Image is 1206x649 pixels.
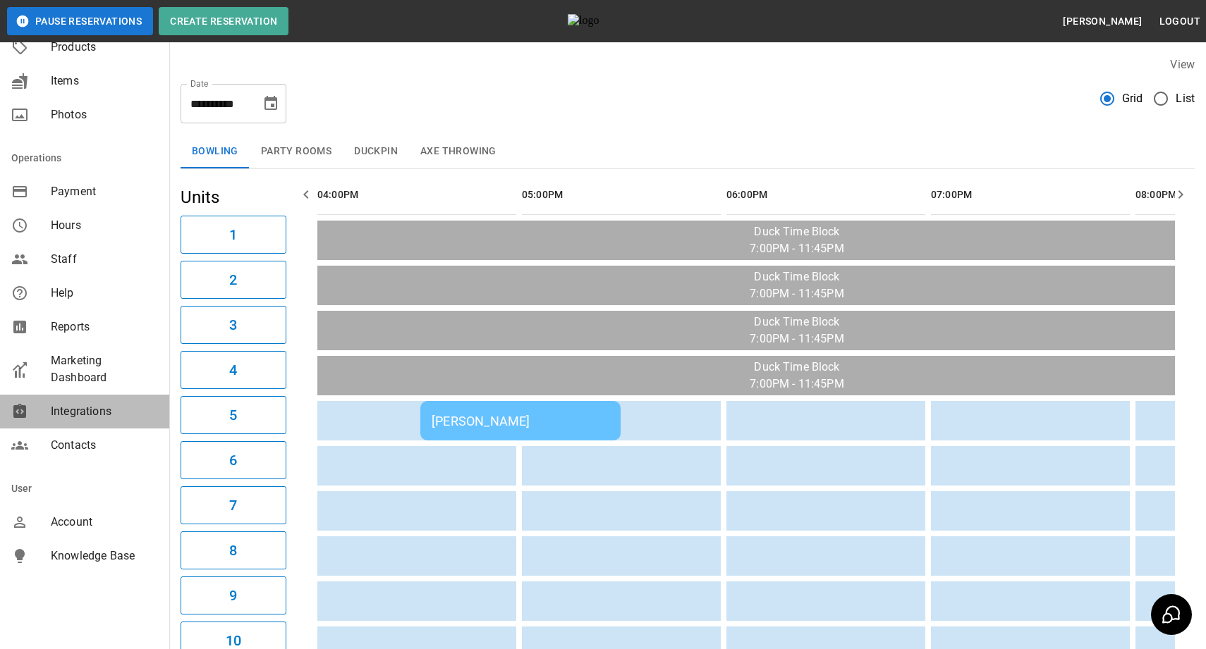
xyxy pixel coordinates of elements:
[568,14,645,28] img: logo
[229,494,237,517] h6: 7
[181,186,286,209] h5: Units
[229,268,237,291] h6: 2
[409,135,508,168] button: Axe Throwing
[181,531,286,569] button: 8
[51,106,158,123] span: Photos
[181,135,250,168] button: Bowling
[7,7,153,35] button: Pause Reservations
[51,39,158,56] span: Products
[181,135,1195,168] div: inventory tabs
[181,216,286,254] button: 1
[181,261,286,299] button: 2
[181,441,286,479] button: 6
[51,437,158,454] span: Contacts
[181,576,286,614] button: 9
[229,584,237,607] h6: 9
[229,539,237,562] h6: 8
[51,514,158,531] span: Account
[317,175,516,215] th: 04:00PM
[181,486,286,524] button: 7
[1176,90,1195,107] span: List
[522,175,721,215] th: 05:00PM
[51,403,158,420] span: Integrations
[181,351,286,389] button: 4
[51,319,158,335] span: Reports
[159,7,288,35] button: Create Reservation
[229,449,237,471] h6: 6
[432,414,609,428] div: [PERSON_NAME]
[229,223,237,246] h6: 1
[257,89,285,118] button: Choose date, selected date is Sep 18, 2025
[181,306,286,344] button: 3
[229,359,237,381] h6: 4
[51,251,158,268] span: Staff
[229,314,237,336] h6: 3
[1122,90,1143,107] span: Grid
[51,352,158,386] span: Marketing Dashboard
[931,175,1130,215] th: 07:00PM
[51,217,158,234] span: Hours
[51,73,158,89] span: Items
[229,404,237,426] h6: 5
[1057,8,1147,35] button: [PERSON_NAME]
[51,285,158,302] span: Help
[1154,8,1206,35] button: Logout
[726,175,925,215] th: 06:00PM
[250,135,343,168] button: Party Rooms
[343,135,409,168] button: Duckpin
[181,396,286,434] button: 5
[51,548,158,564] span: Knowledge Base
[1170,58,1195,71] label: View
[51,183,158,200] span: Payment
